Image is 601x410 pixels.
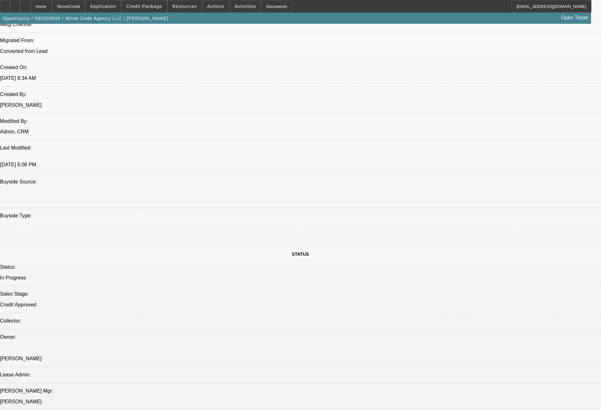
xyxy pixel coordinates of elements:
a: Open Ticket [559,12,591,23]
button: Resources [168,0,202,12]
span: Activities [235,4,256,9]
button: Application [85,0,121,12]
span: Actions [207,4,225,9]
span: Resources [172,4,197,9]
span: Opportunity / 092500549 / White Code Agency LLC / [PERSON_NAME] [3,16,169,21]
button: Actions [202,0,229,12]
span: Application [90,4,116,9]
button: Credit Package [122,0,167,12]
button: Activities [230,0,261,12]
span: Credit Package [126,4,162,9]
span: STATUS [292,252,309,257]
